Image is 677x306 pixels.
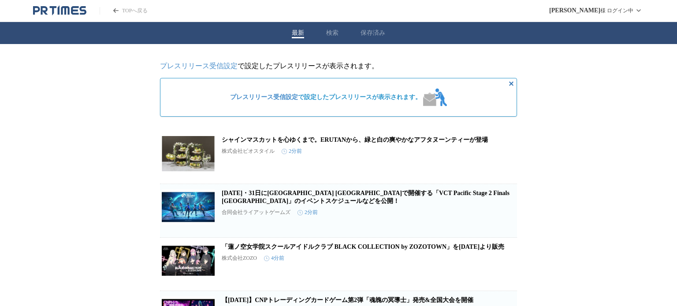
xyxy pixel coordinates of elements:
[222,209,290,216] p: 合同会社ライアットゲームズ
[162,243,215,278] img: 「蓮ノ空女学院スクールアイドルクラブ BLACK COLLECTION by ZOZOTOWN」を8月22日より販売
[361,29,385,37] button: 保存済み
[162,136,215,171] img: シャインマスカットを心ゆくまで。ERUTANから、緑と白の爽やかなアフタヌーンティーが登場
[549,7,600,14] span: [PERSON_NAME]
[33,5,86,16] a: PR TIMESのトップページはこちら
[222,297,473,303] a: 【[DATE]】CNPトレーディングカードゲーム第2弾「魂魄の冥導士」発売&全国大会を開催
[222,147,275,155] p: 株式会社ビオスタイル
[100,7,148,15] a: PR TIMESのトップページはこちら
[162,189,215,225] img: 8月30日・31日にLaLa arena TOKYO-BAYで開催する「VCT Pacific Stage 2 Finals Tokyo」のイベントスケジュールなどを公開！
[222,243,504,250] a: 「蓮ノ空女学院スクールアイドルクラブ BLACK COLLECTION by ZOZOTOWN」を[DATE]より販売
[230,94,298,100] a: プレスリリース受信設定
[282,147,302,155] time: 2分前
[160,62,238,70] a: プレスリリース受信設定
[222,136,488,143] a: シャインマスカットを心ゆくまで。ERUTANから、緑と白の爽やかなアフタヌーンティーが登場
[506,78,517,89] button: 非表示にする
[326,29,338,37] button: 検索
[264,254,284,262] time: 4分前
[222,254,257,262] p: 株式会社ZOZO
[298,209,318,216] time: 2分前
[222,190,510,204] a: [DATE]・31日に[GEOGRAPHIC_DATA] [GEOGRAPHIC_DATA]で開催する「VCT Pacific Stage 2 Finals [GEOGRAPHIC_DATA]」...
[160,62,517,71] p: で設定したプレスリリースが表示されます。
[230,93,421,101] span: で設定したプレスリリースが表示されます。
[292,29,304,37] button: 最新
